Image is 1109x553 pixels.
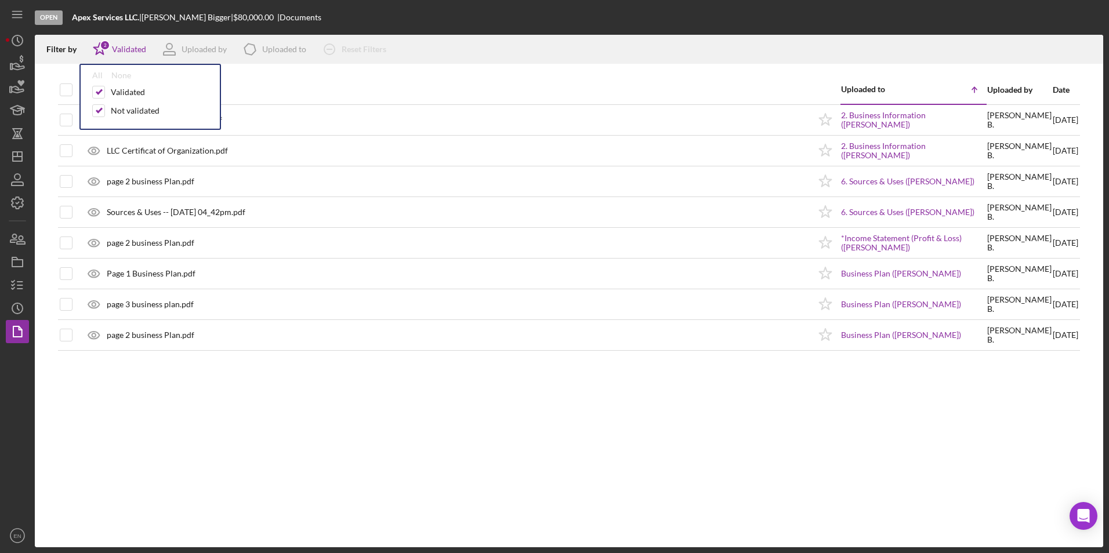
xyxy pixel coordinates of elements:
[987,141,1052,160] div: [PERSON_NAME] B .
[841,208,974,217] a: 6. Sources & Uses ([PERSON_NAME])
[1053,198,1078,227] div: [DATE]
[1070,502,1097,530] div: Open Intercom Messenger
[142,13,233,22] div: [PERSON_NAME] Bigger |
[841,234,986,252] a: *Income Statement (Profit & Loss) ([PERSON_NAME])
[1053,321,1078,350] div: [DATE]
[107,208,245,217] div: Sources & Uses -- [DATE] 04_42pm.pdf
[107,330,194,340] div: page 2 business Plan.pdf
[107,269,195,278] div: Page 1 Business Plan.pdf
[841,300,961,309] a: Business Plan ([PERSON_NAME])
[987,295,1052,314] div: [PERSON_NAME] B .
[987,203,1052,221] div: [PERSON_NAME] B .
[841,85,914,94] div: Uploaded to
[277,13,321,22] div: | Documents
[107,300,194,309] div: page 3 business plan.pdf
[841,177,974,186] a: 6. Sources & Uses ([PERSON_NAME])
[841,111,986,129] a: 2. Business Information ([PERSON_NAME])
[841,269,961,278] a: Business Plan ([PERSON_NAME])
[1053,259,1078,288] div: [DATE]
[987,172,1052,191] div: [PERSON_NAME] B .
[72,12,139,22] b: Apex Services LLC.
[72,13,142,22] div: |
[85,85,810,94] div: Document
[233,13,277,22] div: $80,000.00
[111,71,131,80] div: None
[841,330,961,340] a: Business Plan ([PERSON_NAME])
[1053,290,1078,319] div: [DATE]
[107,238,194,248] div: page 2 business Plan.pdf
[342,38,386,61] div: Reset Filters
[46,45,85,54] div: Filter by
[111,88,145,97] div: Validated
[112,45,146,54] div: Validated
[107,146,228,155] div: LLC Certificat of Organization.pdf
[987,264,1052,283] div: [PERSON_NAME] B .
[1053,167,1078,196] div: [DATE]
[987,111,1052,129] div: [PERSON_NAME] B .
[987,326,1052,344] div: [PERSON_NAME] B .
[182,45,227,54] div: Uploaded by
[111,106,160,115] div: Not validated
[1053,105,1078,135] div: [DATE]
[987,234,1052,252] div: [PERSON_NAME] B .
[13,533,21,539] text: EN
[107,177,194,186] div: page 2 business Plan.pdf
[841,141,986,160] a: 2. Business Information ([PERSON_NAME])
[92,71,103,80] div: All
[987,85,1052,94] div: Uploaded by
[1053,228,1078,257] div: [DATE]
[1053,136,1078,165] div: [DATE]
[262,45,306,54] div: Uploaded to
[1053,85,1078,94] div: Date
[35,10,63,25] div: Open
[6,524,29,547] button: EN
[100,40,110,50] div: 2
[315,38,398,61] button: Reset Filters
